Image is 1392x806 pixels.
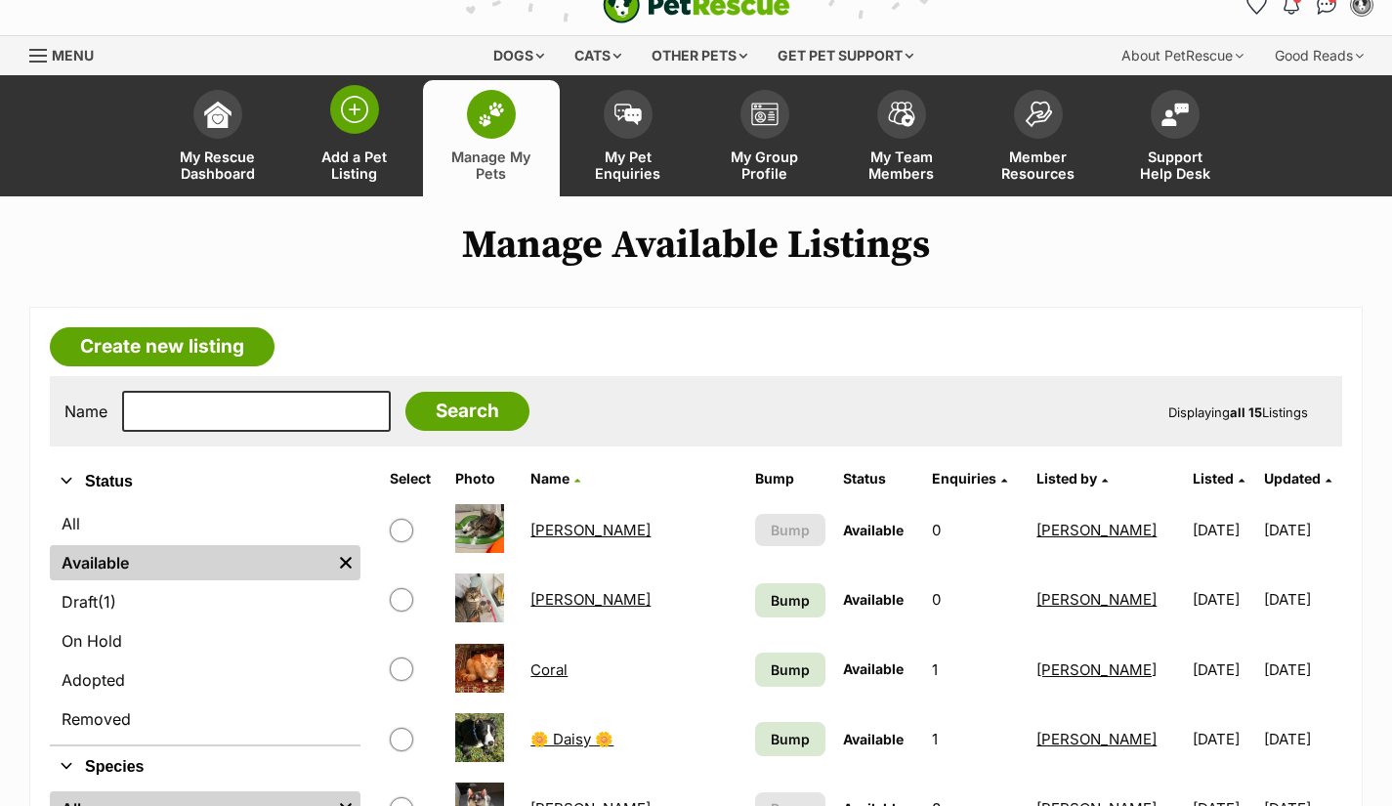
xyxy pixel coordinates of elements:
[755,514,826,546] button: Bump
[405,392,529,431] input: Search
[50,662,360,698] a: Adopted
[1025,101,1052,127] img: member-resources-icon-8e73f808a243e03378d46382f2149f9095a855e16c252ad45f914b54edf8863c.svg
[1264,566,1340,633] td: [DATE]
[858,148,946,182] span: My Team Members
[50,545,331,580] a: Available
[1107,80,1244,196] a: Support Help Desk
[924,566,1028,633] td: 0
[721,148,809,182] span: My Group Profile
[530,730,613,748] a: 🌼 Daisy 🌼
[970,80,1107,196] a: Member Resources
[932,470,996,487] span: translation missing: en.admin.listings.index.attributes.enquiries
[530,590,651,609] a: [PERSON_NAME]
[204,101,232,128] img: dashboard-icon-eb2f2d2d3e046f16d808141f083e7271f6b2e854fb5c12c21221c1fb7104beca.svg
[50,327,274,366] a: Create new listing
[1230,404,1262,420] strong: all 15
[50,754,360,780] button: Species
[696,80,833,196] a: My Group Profile
[924,496,1028,564] td: 0
[29,36,107,71] a: Menu
[924,636,1028,703] td: 1
[98,590,116,614] span: (1)
[530,470,580,487] a: Name
[994,148,1082,182] span: Member Resources
[755,583,826,617] a: Bump
[771,729,810,749] span: Bump
[1168,404,1308,420] span: Displaying Listings
[50,469,360,494] button: Status
[1036,660,1157,679] a: [PERSON_NAME]
[584,148,672,182] span: My Pet Enquiries
[1036,470,1108,487] a: Listed by
[1264,470,1321,487] span: Updated
[843,591,904,608] span: Available
[747,463,834,494] th: Bump
[843,660,904,677] span: Available
[560,80,696,196] a: My Pet Enquiries
[1193,470,1244,487] a: Listed
[50,584,360,619] a: Draft
[1264,705,1340,773] td: [DATE]
[1036,730,1157,748] a: [PERSON_NAME]
[755,653,826,687] a: Bump
[423,80,560,196] a: Manage My Pets
[1264,470,1331,487] a: Updated
[771,659,810,680] span: Bump
[530,470,569,487] span: Name
[932,470,1007,487] a: Enquiries
[1185,705,1261,773] td: [DATE]
[174,148,262,182] span: My Rescue Dashboard
[755,722,826,756] a: Bump
[530,521,651,539] a: [PERSON_NAME]
[1193,470,1234,487] span: Listed
[478,102,505,127] img: manage-my-pets-icon-02211641906a0b7f246fdf0571729dbe1e7629f14944591b6c1af311fb30b64b.svg
[382,463,446,494] th: Select
[638,36,761,75] div: Other pets
[1131,148,1219,182] span: Support Help Desk
[1108,36,1257,75] div: About PetRescue
[1185,566,1261,633] td: [DATE]
[614,104,642,125] img: pet-enquiries-icon-7e3ad2cf08bfb03b45e93fb7055b45f3efa6380592205ae92323e6603595dc1f.svg
[331,545,360,580] a: Remove filter
[888,102,915,127] img: team-members-icon-5396bd8760b3fe7c0b43da4ab00e1e3bb1a5d9ba89233759b79545d2d3fc5d0d.svg
[480,36,558,75] div: Dogs
[50,623,360,658] a: On Hold
[751,103,779,126] img: group-profile-icon-3fa3cf56718a62981997c0bc7e787c4b2cf8bcc04b72c1350f741eb67cf2f40e.svg
[1264,636,1340,703] td: [DATE]
[843,731,904,747] span: Available
[1185,496,1261,564] td: [DATE]
[50,502,360,744] div: Status
[1261,36,1377,75] div: Good Reads
[771,520,810,540] span: Bump
[833,80,970,196] a: My Team Members
[561,36,635,75] div: Cats
[1036,470,1097,487] span: Listed by
[52,47,94,64] span: Menu
[1185,636,1261,703] td: [DATE]
[341,96,368,123] img: add-pet-listing-icon-0afa8454b4691262ce3f59096e99ab1cd57d4a30225e0717b998d2c9b9846f56.svg
[1161,103,1189,126] img: help-desk-icon-fdf02630f3aa405de69fd3d07c3f3aa587a6932b1a1747fa1d2bba05be0121f9.svg
[50,506,360,541] a: All
[447,148,535,182] span: Manage My Pets
[835,463,922,494] th: Status
[1264,496,1340,564] td: [DATE]
[530,660,568,679] a: Coral
[50,701,360,737] a: Removed
[843,522,904,538] span: Available
[311,148,399,182] span: Add a Pet Listing
[1036,521,1157,539] a: [PERSON_NAME]
[924,705,1028,773] td: 1
[149,80,286,196] a: My Rescue Dashboard
[1036,590,1157,609] a: [PERSON_NAME]
[764,36,927,75] div: Get pet support
[286,80,423,196] a: Add a Pet Listing
[771,590,810,611] span: Bump
[447,463,521,494] th: Photo
[64,403,107,420] label: Name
